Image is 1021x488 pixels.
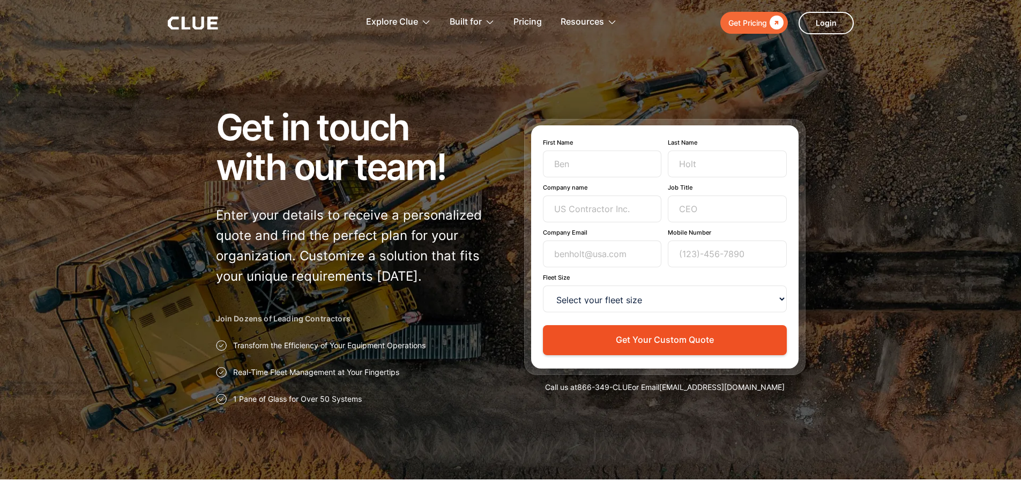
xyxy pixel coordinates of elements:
a: Get Pricing [720,12,788,34]
img: Approval checkmark icon [216,340,227,351]
label: Fleet Size [543,274,787,281]
div: Resources [561,5,617,39]
div: Built for [450,5,495,39]
div: Built for [450,5,482,39]
a: [EMAIL_ADDRESS][DOMAIN_NAME] [659,382,785,392]
div:  [767,16,784,29]
input: (123)-456-7890 [668,241,787,267]
input: Ben [543,151,662,177]
img: Approval checkmark icon [216,367,227,378]
label: Last Name [668,139,787,146]
img: Approval checkmark icon [216,394,227,404]
div: Explore Clue [366,5,431,39]
p: Real-Time Fleet Management at Your Fingertips [233,367,399,378]
label: Mobile Number [668,229,787,236]
button: Get Your Custom Quote [543,325,787,355]
label: Company Email [543,229,662,236]
label: Company name [543,184,662,191]
h1: Get in touch with our team! [216,107,497,186]
a: Login [799,12,854,34]
div: Get Pricing [728,16,767,29]
p: Transform the Efficiency of Your Equipment Operations [233,340,426,351]
input: CEO [668,196,787,222]
input: Holt [668,151,787,177]
input: US Contractor Inc. [543,196,662,222]
p: Enter your details to receive a personalized quote and find the perfect plan for your organizatio... [216,205,497,287]
div: Resources [561,5,604,39]
a: Pricing [513,5,542,39]
a: 866-349-CLUE [577,382,632,392]
label: First Name [543,139,662,146]
input: benholt@usa.com [543,241,662,267]
h2: Join Dozens of Leading Contractors [216,313,497,324]
label: Job Title [668,184,787,191]
div: Call us at or Email [524,382,806,393]
p: 1 Pane of Glass for Over 50 Systems [233,394,362,404]
div: Explore Clue [366,5,418,39]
